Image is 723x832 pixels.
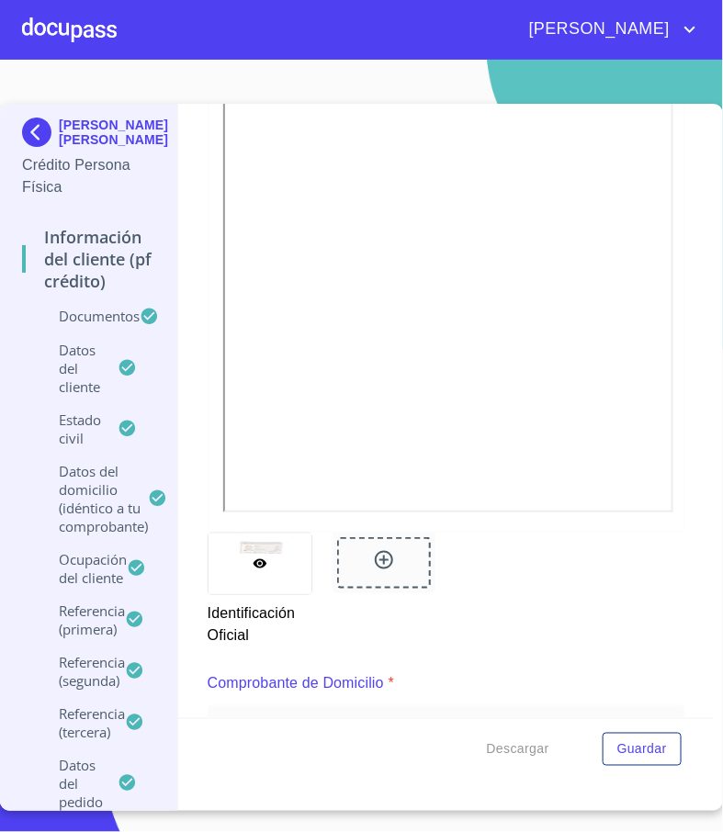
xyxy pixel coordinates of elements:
p: Comprobante de Domicilio [208,672,384,694]
p: Referencia (primera) [22,602,125,638]
button: account of current user [515,15,701,44]
span: [PERSON_NAME] [515,15,679,44]
p: Referencia (tercera) [22,704,125,741]
p: Ocupación del Cliente [22,550,127,587]
p: Estado Civil [22,410,118,447]
p: Datos del domicilio (idéntico a tu comprobante) [22,462,148,535]
button: Descargar [480,733,557,767]
span: Descargar [487,738,549,761]
span: Guardar [617,738,667,761]
p: Crédito Persona Física [22,154,155,198]
p: Documentos [22,307,140,325]
p: Datos del pedido [22,756,118,811]
img: Docupass spot blue [22,118,59,147]
p: Referencia (segunda) [22,653,125,690]
p: Datos del cliente [22,341,118,396]
p: Identificación Oficial [208,595,311,646]
iframe: Identificación Oficial [223,18,673,512]
button: Guardar [603,733,682,767]
div: [PERSON_NAME] [PERSON_NAME] [22,118,155,154]
p: Información del cliente (PF crédito) [22,226,155,292]
p: [PERSON_NAME] [PERSON_NAME] [59,118,168,147]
